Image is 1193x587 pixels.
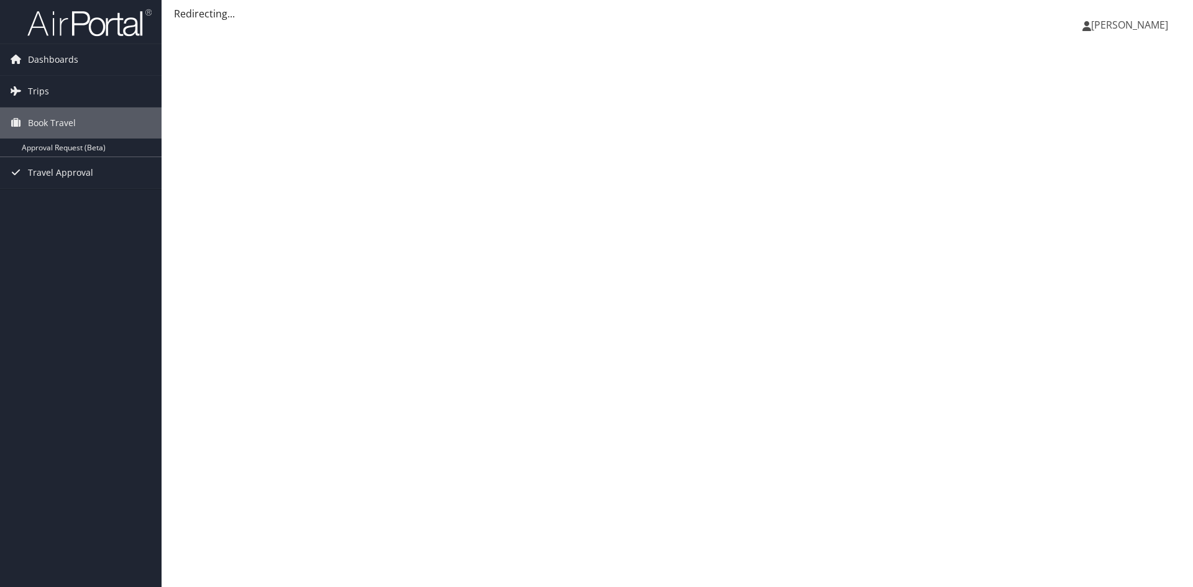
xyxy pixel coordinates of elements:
[27,8,152,37] img: airportal-logo.png
[28,76,49,107] span: Trips
[28,157,93,188] span: Travel Approval
[174,6,1181,21] div: Redirecting...
[28,44,78,75] span: Dashboards
[1091,18,1168,32] span: [PERSON_NAME]
[28,107,76,139] span: Book Travel
[1082,6,1181,43] a: [PERSON_NAME]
